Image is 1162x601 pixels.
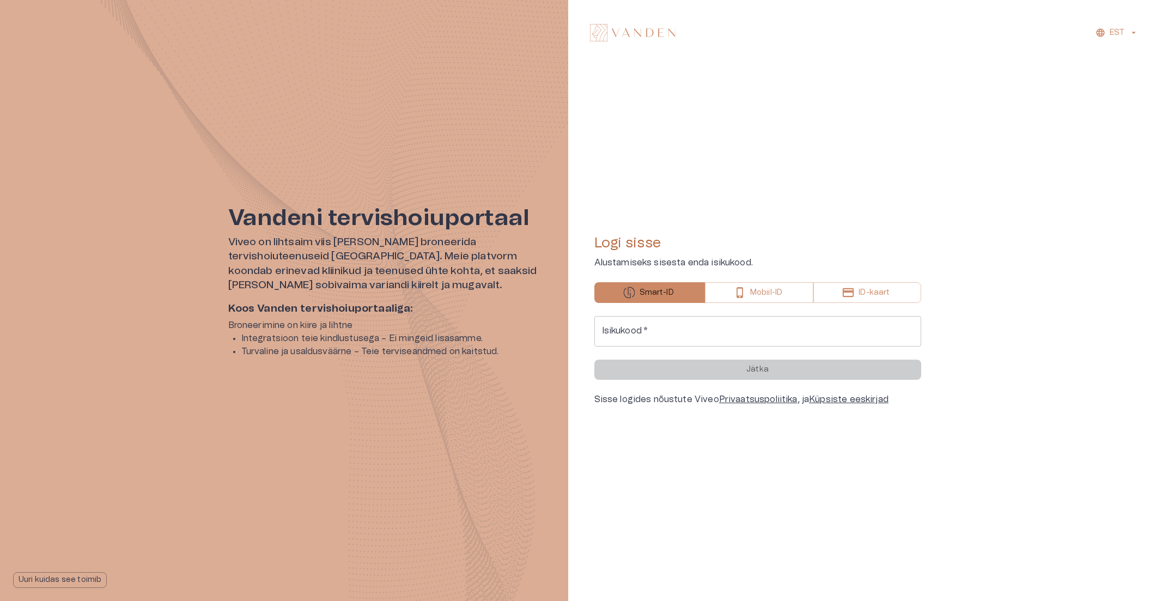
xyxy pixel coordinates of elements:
a: Küpsiste eeskirjad [809,395,889,404]
button: Smart-ID [594,282,705,303]
p: Alustamiseks sisesta enda isikukood. [594,256,921,269]
p: Mobiil-ID [750,287,782,299]
p: Uuri kuidas see toimib [19,574,101,586]
button: ID-kaart [813,282,921,303]
img: Vanden logo [590,24,676,41]
div: Sisse logides nõustute Viveo , ja [594,393,921,406]
iframe: Help widget launcher [1077,551,1162,582]
p: ID-kaart [859,287,890,299]
button: Mobiil-ID [705,282,813,303]
button: EST [1094,25,1140,41]
p: Smart-ID [640,287,674,299]
p: EST [1110,27,1124,39]
h4: Logi sisse [594,234,921,252]
button: Uuri kuidas see toimib [13,572,107,588]
a: Privaatsuspoliitika [719,395,798,404]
